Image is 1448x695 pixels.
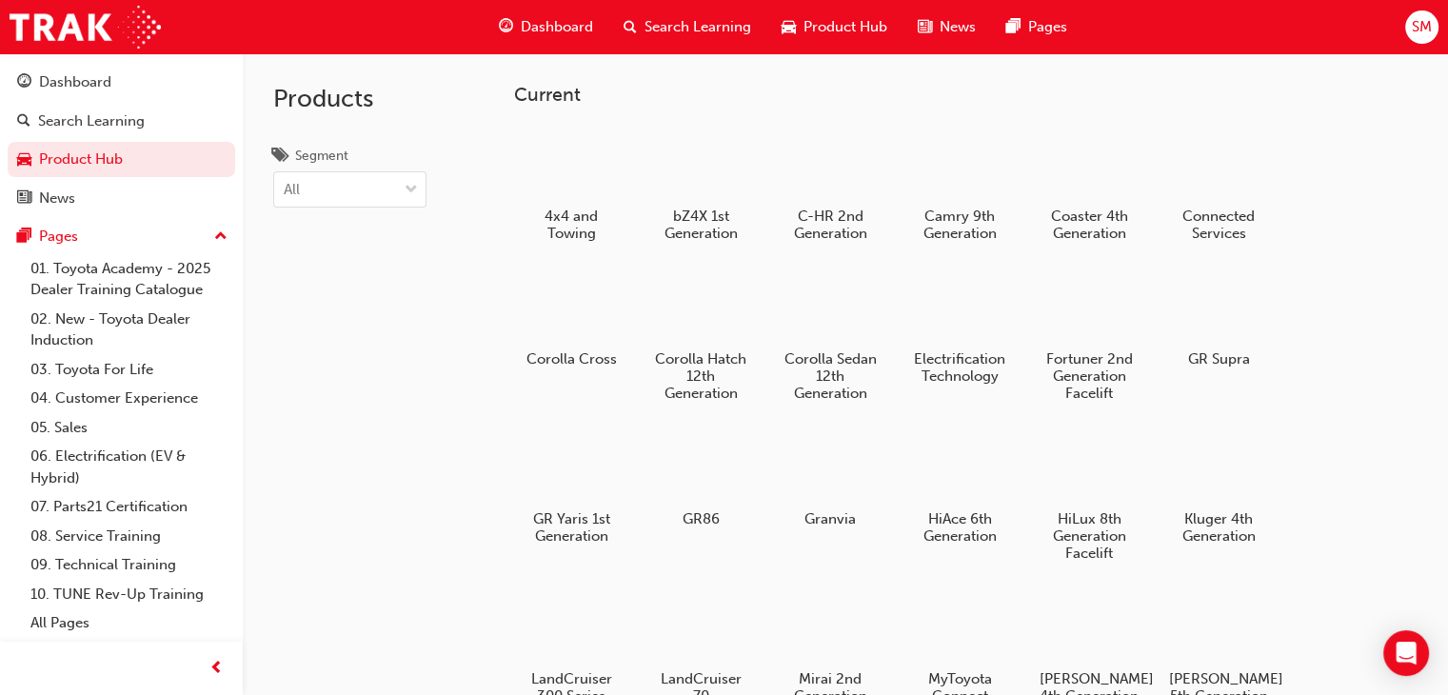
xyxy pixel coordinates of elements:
a: Corolla Cross [514,264,628,374]
div: Search Learning [38,110,145,132]
span: Pages [1028,16,1067,38]
a: Corolla Sedan 12th Generation [773,264,887,408]
h5: Granvia [781,510,881,527]
h5: GR Yaris 1st Generation [522,510,622,545]
h5: Corolla Hatch 12th Generation [651,350,751,402]
span: Product Hub [803,16,887,38]
h3: Current [514,84,1418,106]
h5: Coaster 4th Generation [1040,208,1140,242]
h5: Corolla Sedan 12th Generation [781,350,881,402]
span: pages-icon [1006,15,1021,39]
a: bZ4X 1st Generation [644,121,758,248]
h5: Connected Services [1169,208,1269,242]
span: down-icon [405,178,418,203]
a: Electrification Technology [903,264,1017,391]
a: Search Learning [8,104,235,139]
h5: Corolla Cross [522,350,622,367]
a: 06. Electrification (EV & Hybrid) [23,442,235,492]
a: 04. Customer Experience [23,384,235,413]
span: pages-icon [17,228,31,246]
h5: C-HR 2nd Generation [781,208,881,242]
a: Granvia [773,424,887,534]
button: DashboardSearch LearningProduct HubNews [8,61,235,219]
button: Pages [8,219,235,254]
a: 02. New - Toyota Dealer Induction [23,305,235,355]
a: 08. Service Training [23,522,235,551]
span: News [940,16,976,38]
a: Dashboard [8,65,235,100]
a: Corolla Hatch 12th Generation [644,264,758,408]
a: GR Yaris 1st Generation [514,424,628,551]
span: news-icon [17,190,31,208]
span: up-icon [214,225,228,249]
span: guage-icon [17,74,31,91]
span: Search Learning [645,16,751,38]
a: Connected Services [1161,121,1276,248]
a: GR Supra [1161,264,1276,374]
h5: Electrification Technology [910,350,1010,385]
h5: Kluger 4th Generation [1169,510,1269,545]
div: Dashboard [39,71,111,93]
h5: GR Supra [1169,350,1269,367]
a: Camry 9th Generation [903,121,1017,248]
a: Product Hub [8,142,235,177]
div: All [284,179,300,201]
div: News [39,188,75,209]
h5: HiAce 6th Generation [910,510,1010,545]
span: guage-icon [499,15,513,39]
h5: 4x4 and Towing [522,208,622,242]
a: Coaster 4th Generation [1032,121,1146,248]
button: SM [1405,10,1438,44]
h5: HiLux 8th Generation Facelift [1040,510,1140,562]
a: search-iconSearch Learning [608,8,766,47]
h5: GR86 [651,510,751,527]
h5: Camry 9th Generation [910,208,1010,242]
a: C-HR 2nd Generation [773,121,887,248]
a: 07. Parts21 Certification [23,492,235,522]
span: search-icon [624,15,637,39]
a: 01. Toyota Academy - 2025 Dealer Training Catalogue [23,254,235,305]
span: car-icon [17,151,31,169]
h2: Products [273,84,426,114]
a: News [8,181,235,216]
a: 4x4 and Towing [514,121,628,248]
a: pages-iconPages [991,8,1082,47]
a: car-iconProduct Hub [766,8,903,47]
span: car-icon [782,15,796,39]
span: SM [1412,16,1432,38]
a: 10. TUNE Rev-Up Training [23,580,235,609]
a: 09. Technical Training [23,550,235,580]
a: HiLux 8th Generation Facelift [1032,424,1146,568]
span: Dashboard [521,16,593,38]
a: Kluger 4th Generation [1161,424,1276,551]
h5: bZ4X 1st Generation [651,208,751,242]
a: HiAce 6th Generation [903,424,1017,551]
a: news-iconNews [903,8,991,47]
a: guage-iconDashboard [484,8,608,47]
div: Segment [295,147,348,166]
div: Open Intercom Messenger [1383,630,1429,676]
a: All Pages [23,608,235,638]
a: 05. Sales [23,413,235,443]
a: Fortuner 2nd Generation Facelift [1032,264,1146,408]
img: Trak [10,6,161,49]
span: tags-icon [273,149,288,166]
span: search-icon [17,113,30,130]
h5: Fortuner 2nd Generation Facelift [1040,350,1140,402]
span: prev-icon [209,657,224,681]
span: news-icon [918,15,932,39]
a: 03. Toyota For Life [23,355,235,385]
a: GR86 [644,424,758,534]
div: Pages [39,226,78,248]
